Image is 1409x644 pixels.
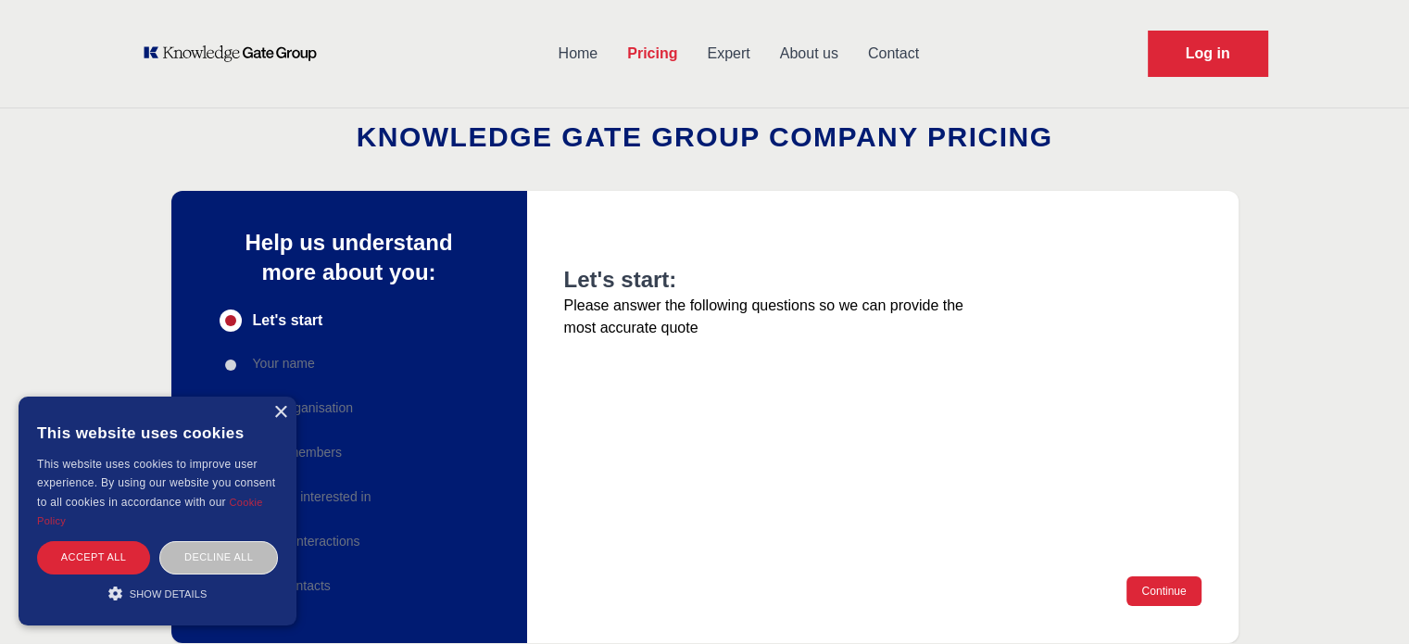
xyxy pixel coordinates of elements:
span: This website uses cookies to improve user experience. By using our website you consent to all coo... [37,458,275,509]
a: Home [544,30,613,78]
div: Show details [37,584,278,602]
div: Close [273,406,287,420]
p: Your name [253,354,315,373]
a: Cookie Policy [37,497,263,526]
span: Show details [130,588,208,600]
span: Let's start [253,309,323,332]
button: Continue [1126,576,1201,606]
div: Accept all [37,541,150,574]
div: This website uses cookies [37,410,278,455]
p: Team members [253,443,342,461]
p: Help us understand more about you: [220,228,479,287]
a: Request Demo [1148,31,1268,77]
div: Progress [220,309,479,599]
a: Expert [692,30,764,78]
a: About us [765,30,853,78]
p: Your organisation [253,398,353,417]
div: Виджет чата [1316,555,1409,644]
p: You are interested in [253,487,371,506]
div: Decline all [159,541,278,574]
iframe: Chat Widget [1316,555,1409,644]
a: Pricing [612,30,692,78]
a: KOL Knowledge Platform: Talk to Key External Experts (KEE) [142,44,330,63]
p: Expert interactions [253,532,360,550]
a: Contact [853,30,934,78]
h2: Let's start: [564,265,979,295]
p: Please answer the following questions so we can provide the most accurate quote [564,295,979,339]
